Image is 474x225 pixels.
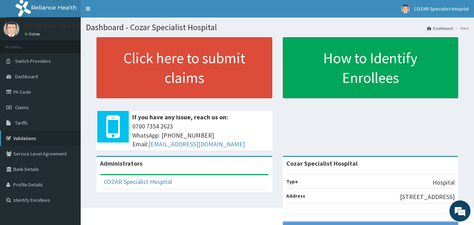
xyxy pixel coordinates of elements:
img: User Image [401,5,410,13]
span: 0700 7354 2623 WhatsApp: [PHONE_NUMBER] Email: [132,122,269,149]
span: Switch Providers [15,58,51,64]
b: If you have any issue, reach us on: [132,113,228,121]
a: Online [25,32,41,37]
b: Address [286,193,305,199]
a: Dashboard [427,25,453,31]
a: COZAR Specialist Hospital [104,178,172,186]
a: [EMAIL_ADDRESS][DOMAIN_NAME] [148,140,245,148]
p: Hospital [433,178,455,187]
b: Type [286,178,298,185]
span: Claims [15,104,29,111]
li: Here [454,25,469,31]
a: How to Identify Enrollees [283,37,459,98]
strong: Cozar Specialist Hospital [286,159,358,167]
b: Administrators [100,159,142,167]
span: Dashboard [15,73,38,80]
p: COZAR Specialist Hospital [25,23,95,29]
p: [STREET_ADDRESS] [400,192,455,201]
span: COZAR Specialist Hospital [414,6,469,12]
span: Tariffs [15,120,28,126]
img: User Image [4,21,19,37]
a: Click here to submit claims [96,37,272,98]
h1: Dashboard - Cozar Specialist Hospital [86,23,469,32]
